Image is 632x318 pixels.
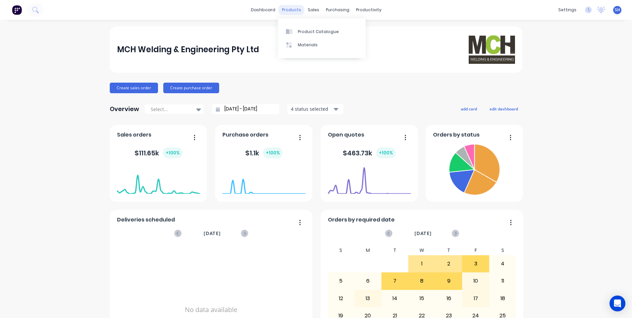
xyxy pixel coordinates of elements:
div: 13 [355,290,381,307]
div: + 100 % [263,147,283,158]
div: 11 [490,273,516,289]
span: Open quotes [328,131,364,139]
div: 17 [462,290,489,307]
div: 2 [436,256,462,272]
span: SH [615,7,620,13]
div: 7 [382,273,408,289]
div: $ 1.1k [245,147,283,158]
div: 4 [490,256,516,272]
div: 10 [462,273,489,289]
div: sales [304,5,323,15]
div: MCH Welding & Engineering Pty Ltd [117,43,259,56]
span: Orders by status [433,131,480,139]
div: 3 [462,256,489,272]
div: Open Intercom Messenger [610,296,625,311]
span: Orders by required date [328,216,395,224]
a: dashboard [248,5,279,15]
button: add card [456,104,481,113]
div: W [408,246,435,255]
div: T [435,246,462,255]
img: Factory [12,5,22,15]
a: Materials [278,38,366,52]
div: 4 status selected [291,105,333,112]
a: Product Catalogue [278,25,366,38]
div: settings [555,5,580,15]
div: products [279,5,304,15]
div: S [328,246,355,255]
div: 14 [382,290,408,307]
img: MCH Welding & Engineering Pty Ltd [469,35,515,63]
div: Product Catalogue [298,29,339,35]
div: F [462,246,489,255]
div: Overview [110,102,139,116]
div: 16 [436,290,462,307]
button: Create sales order [110,83,158,93]
div: 15 [409,290,435,307]
div: 5 [328,273,354,289]
span: [DATE] [415,230,432,237]
div: productivity [353,5,385,15]
div: Materials [298,42,318,48]
div: $ 111.65k [135,147,182,158]
div: S [489,246,516,255]
span: [DATE] [204,230,221,237]
div: 9 [436,273,462,289]
div: T [381,246,409,255]
button: edit dashboard [485,104,522,113]
div: $ 463.73k [343,147,396,158]
span: Sales orders [117,131,151,139]
div: 1 [409,256,435,272]
button: Create purchase order [163,83,219,93]
button: 4 status selected [287,104,343,114]
div: 8 [409,273,435,289]
div: M [354,246,381,255]
div: + 100 % [376,147,396,158]
div: 18 [490,290,516,307]
span: Purchase orders [222,131,268,139]
div: purchasing [323,5,353,15]
div: 6 [355,273,381,289]
div: + 100 % [163,147,182,158]
div: 12 [328,290,354,307]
